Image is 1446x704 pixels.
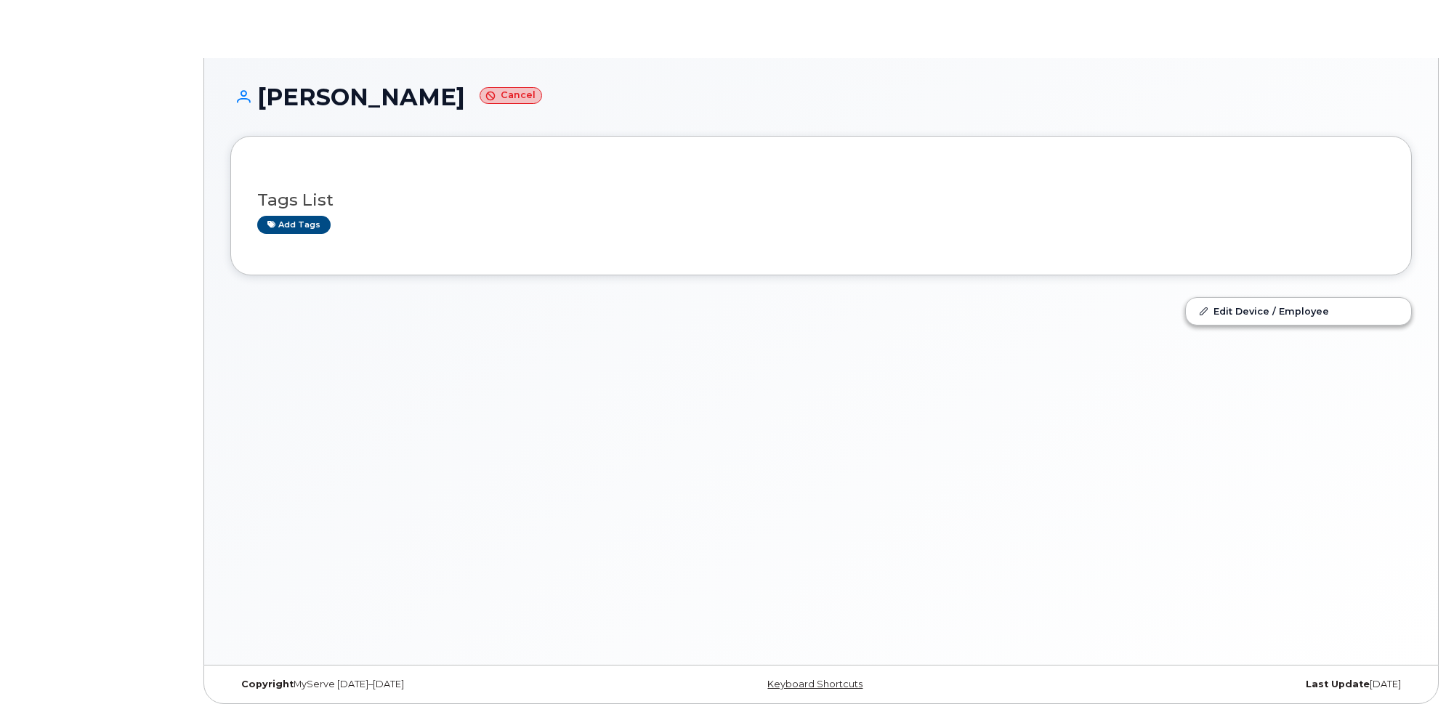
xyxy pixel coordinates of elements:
[1306,679,1370,689] strong: Last Update
[230,84,1412,110] h1: [PERSON_NAME]
[257,191,1385,209] h3: Tags List
[480,87,542,104] small: Cancel
[257,216,331,234] a: Add tags
[767,679,863,689] a: Keyboard Shortcuts
[230,679,624,690] div: MyServe [DATE]–[DATE]
[1018,679,1412,690] div: [DATE]
[241,679,294,689] strong: Copyright
[1186,298,1411,324] a: Edit Device / Employee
